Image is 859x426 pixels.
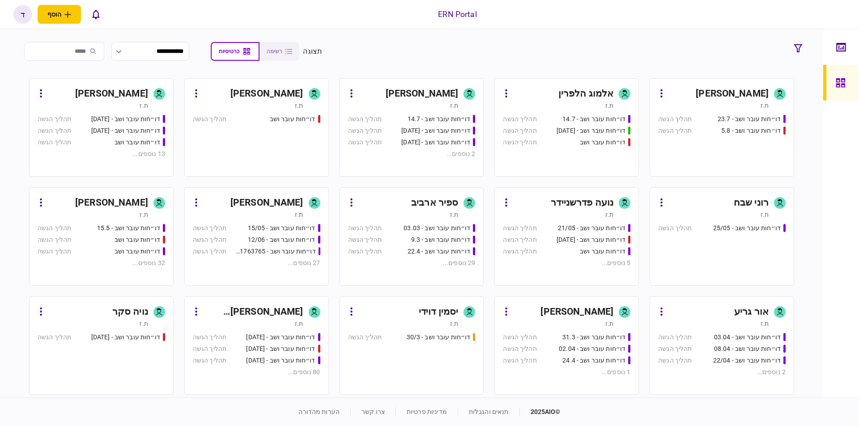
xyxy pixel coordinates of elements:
[193,224,226,233] div: תהליך הגשה
[270,114,315,124] div: דו״חות עובר ושב
[558,224,625,233] div: דו״חות עובר ושב - 21/05
[503,258,630,268] div: 5 נוספים ...
[184,78,329,177] a: [PERSON_NAME]ת.זדו״חות עובר ושבתהליך הגשה
[450,210,458,219] div: ת.ז
[658,114,692,124] div: תהליך הגשה
[75,87,148,101] div: [PERSON_NAME]
[503,138,536,147] div: תהליך הגשה
[450,101,458,110] div: ת.ז
[86,5,105,24] button: פתח רשימת התראות
[340,296,484,395] a: יסמין דוידית.זדו״חות עובר ושב - 30/3תהליך הגשה
[91,114,160,124] div: דו״חות עובר ושב - 25.06.25
[140,210,148,219] div: ת.ז
[761,319,769,328] div: ת.ז
[75,196,148,210] div: [PERSON_NAME]
[38,333,71,342] div: תהליך הגשה
[348,126,382,135] div: תהליך הגשה
[348,114,382,124] div: תהליך הגשה
[551,196,613,210] div: נועה פדרשניידר
[761,210,769,219] div: ת.ז
[605,101,613,110] div: ת.ז
[13,5,32,24] button: ד
[29,78,174,177] a: [PERSON_NAME]ת.זדו״חות עובר ושב - 25.06.25תהליך הגשהדו״חות עובר ושב - 26.06.25תהליך הגשהדו״חות עו...
[298,408,340,415] a: הערות מהדורה
[713,224,781,233] div: דו״חות עובר ושב - 25/05
[562,114,625,124] div: דו״חות עובר ושב - 14.7
[605,319,613,328] div: ת.ז
[348,138,382,147] div: תהליך הגשה
[696,87,769,101] div: [PERSON_NAME]
[211,42,259,61] button: כרטיסיות
[503,235,536,245] div: תהליך הגשה
[714,344,781,354] div: דו״חות עובר ושב - 08.04
[29,296,174,395] a: נויה סקרת.זדו״חות עובר ושב - 19.03.2025תהליך הגשה
[650,187,794,286] a: רוני שבחת.זדו״חות עובר ושב - 25/05תהליך הגשה
[658,333,692,342] div: תהליך הגשה
[348,235,382,245] div: תהליך הגשה
[246,344,315,354] div: דו״חות עובר ושב - 19.3.25
[503,333,536,342] div: תהליך הגשה
[411,196,458,210] div: ספיר ארביב
[295,101,303,110] div: ת.ז
[401,126,470,135] div: דו״חות עובר ושב - 23.7.25
[193,114,226,124] div: תהליך הגשה
[267,48,282,55] span: רשימה
[203,305,303,319] div: [PERSON_NAME] [PERSON_NAME]
[340,78,484,177] a: [PERSON_NAME]ת.זדו״חות עובר ושב - 14.7תהליך הגשהדו״חות עובר ושב - 23.7.25תהליך הגשהדו״חות עובר וש...
[580,247,625,256] div: דו״חות עובר ושב
[580,138,625,147] div: דו״חות עובר ושב
[714,333,781,342] div: דו״חות עובר ושב - 03.04
[115,247,160,256] div: דו״חות עובר ושב
[658,367,786,377] div: 2 נוספים ...
[38,126,71,135] div: תהליך הגשה
[29,187,174,286] a: [PERSON_NAME]ת.זדו״חות עובר ושב - 15.5תהליך הגשהדו״חות עובר ושבתהליך הגשהדו״חות עובר ושבתהליך הגש...
[559,344,625,354] div: דו״חות עובר ושב - 02.04
[348,258,476,268] div: 29 נוספים ...
[438,8,476,20] div: ERN Portal
[193,258,320,268] div: 27 נוספים ...
[503,224,536,233] div: תהליך הגשה
[562,356,625,365] div: דו״חות עובר ושב - 24.4
[348,149,476,159] div: 2 נוספים ...
[658,224,692,233] div: תהליך הגשה
[494,187,639,286] a: נועה פדרשניידרת.זדו״חות עובר ושב - 21/05תהליך הגשהדו״חות עובר ושב - 03/06/25תהליך הגשהדו״חות עובר...
[658,356,692,365] div: תהליך הגשה
[658,126,692,135] div: תהליך הגשה
[450,319,458,328] div: ת.ז
[718,114,781,124] div: דו״חות עובר ושב - 23.7
[408,247,471,256] div: דו״חות עובר ושב - 22.4
[503,247,536,256] div: תהליך הגשה
[230,87,303,101] div: [PERSON_NAME]
[193,356,226,365] div: תהליך הגשה
[658,344,692,354] div: תהליך הגשה
[38,235,71,245] div: תהליך הגשה
[259,42,299,61] button: רשימה
[734,196,769,210] div: רוני שבח
[38,258,165,268] div: 32 נוספים ...
[140,319,148,328] div: ת.ז
[503,367,630,377] div: 1 נוספים ...
[303,46,322,57] div: תצוגה
[605,210,613,219] div: ת.ז
[540,305,613,319] div: [PERSON_NAME]
[721,126,781,135] div: דו״חות עובר ושב - 5.8
[404,224,470,233] div: דו״חות עובר ושב - 03.03
[503,126,536,135] div: תהליך הגשה
[469,408,509,415] a: תנאים והגבלות
[340,187,484,286] a: ספיר ארביבת.זדו״חות עובר ושב - 03.03תהליך הגשהדו״חות עובר ושב - 9.3תהליך הגשהדו״חות עובר ושב - 22...
[38,149,165,159] div: 13 נוספים ...
[115,235,160,245] div: דו״חות עובר ושב
[503,356,536,365] div: תהליך הגשה
[494,78,639,177] a: אלמוג הלפריןת.זדו״חות עובר ושב - 14.7תהליך הגשהדו״חות עובר ושב - 15.07.25תהליך הגשהדו״חות עובר וש...
[219,48,239,55] span: כרטיסיות
[248,235,315,245] div: דו״חות עובר ושב - 12/06
[248,224,315,233] div: דו״חות עובר ושב - 15/05
[411,235,471,245] div: דו״חות עובר ושב - 9.3
[193,235,226,245] div: תהליך הגשה
[519,407,561,417] div: © 2025 AIO
[38,224,71,233] div: תהליך הגשה
[348,247,382,256] div: תהליך הגשה
[503,114,536,124] div: תהליך הגשה
[734,305,769,319] div: אור גריע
